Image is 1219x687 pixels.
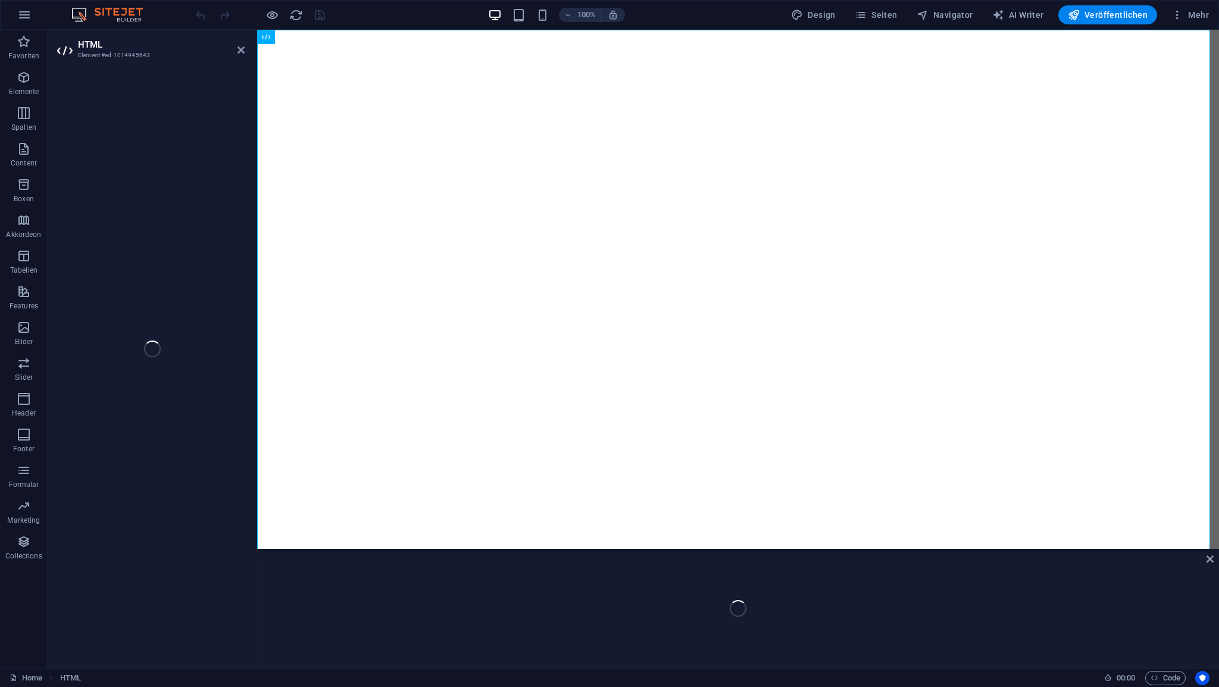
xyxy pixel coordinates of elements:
button: Design [786,5,840,24]
h6: Session-Zeit [1104,671,1136,685]
i: Seite neu laden [289,8,303,22]
button: Mehr [1167,5,1214,24]
span: 00 00 [1117,671,1135,685]
p: Favoriten [8,51,39,61]
p: Marketing [7,516,40,525]
p: Spalten [11,123,36,132]
p: Features [10,301,38,311]
nav: breadcrumb [60,671,81,685]
p: Header [12,408,36,418]
p: Elemente [9,87,39,96]
img: Editor Logo [68,8,158,22]
p: Slider [15,373,33,382]
a: Klick, um Auswahl aufzuheben. Doppelklick öffnet Seitenverwaltung [10,671,42,685]
span: Design [791,9,836,21]
p: Bilder [15,337,33,346]
i: Bei Größenänderung Zoomstufe automatisch an das gewählte Gerät anpassen. [608,10,618,20]
span: : [1125,673,1127,682]
button: Klicke hier, um den Vorschau-Modus zu verlassen [265,8,279,22]
button: Code [1145,671,1186,685]
span: Navigator [917,9,973,21]
p: Content [11,158,37,168]
span: Mehr [1171,9,1209,21]
div: Design (Strg+Alt+Y) [786,5,840,24]
span: Code [1151,671,1180,685]
span: Klick zum Auswählen. Doppelklick zum Bearbeiten [60,671,81,685]
p: Formular [9,480,39,489]
button: Navigator [912,5,978,24]
h6: 100% [577,8,596,22]
span: Seiten [855,9,898,21]
button: reload [289,8,303,22]
button: Usercentrics [1195,671,1209,685]
p: Footer [13,444,35,454]
p: Boxen [14,194,34,204]
span: AI Writer [992,9,1044,21]
p: Akkordeon [6,230,41,239]
span: Veröffentlichen [1068,9,1148,21]
button: Seiten [850,5,902,24]
p: Collections [5,551,42,561]
button: Veröffentlichen [1058,5,1157,24]
button: AI Writer [987,5,1049,24]
p: Tabellen [10,266,37,275]
button: 100% [559,8,601,22]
